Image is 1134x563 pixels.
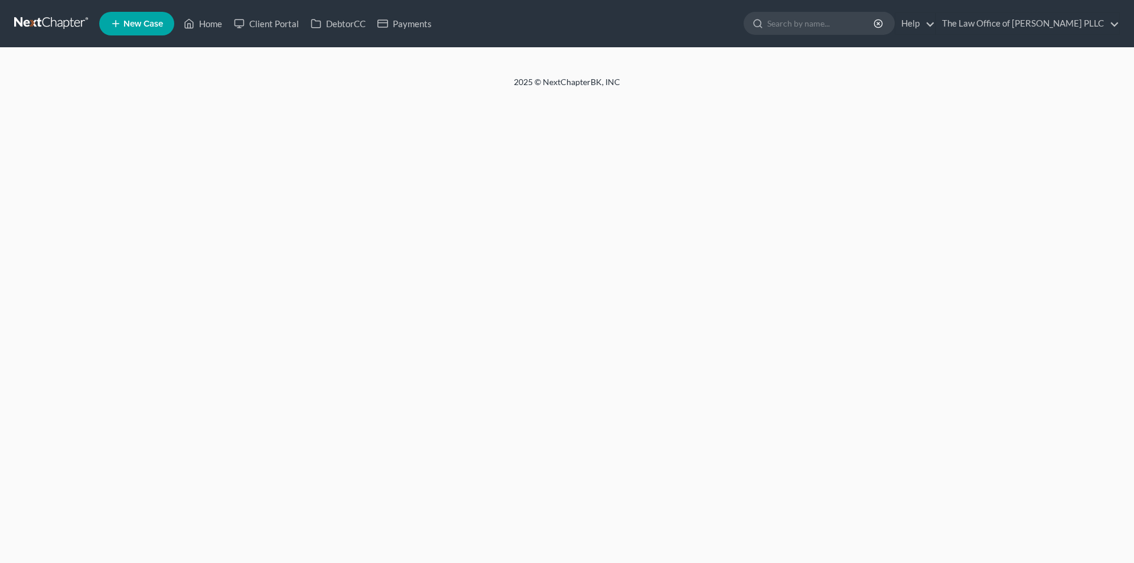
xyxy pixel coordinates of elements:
a: The Law Office of [PERSON_NAME] PLLC [936,13,1119,34]
a: Client Portal [228,13,305,34]
a: Payments [372,13,438,34]
a: Help [895,13,935,34]
a: Home [178,13,228,34]
input: Search by name... [767,12,875,34]
a: DebtorCC [305,13,372,34]
div: 2025 © NextChapterBK, INC [230,76,904,97]
span: New Case [123,19,163,28]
